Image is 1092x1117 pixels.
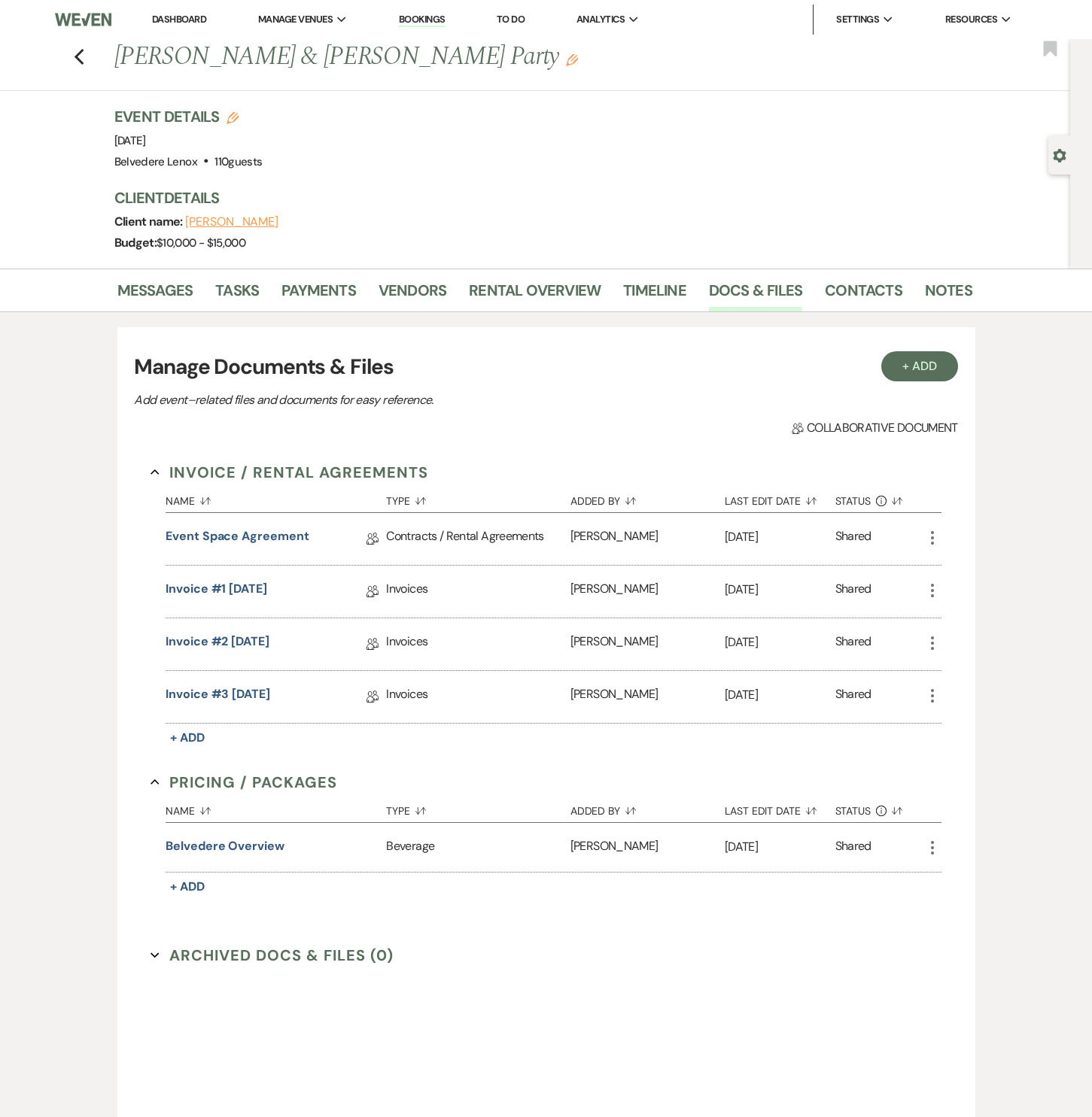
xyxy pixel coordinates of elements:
[835,837,871,857] div: Shared
[725,794,835,822] button: Last Edit Date
[166,484,386,512] button: Name
[114,133,146,148] span: [DATE]
[725,580,835,599] p: [DATE]
[117,278,193,311] a: Messages
[623,278,686,311] a: Timeline
[725,837,835,857] p: [DATE]
[881,351,958,381] button: + Add
[170,879,205,894] span: + Add
[570,794,725,822] button: Added By
[925,278,972,311] a: Notes
[114,154,197,169] span: Belvedere Lenox
[151,771,337,794] button: Pricing / Packages
[114,214,186,229] span: Client name:
[570,671,725,723] div: [PERSON_NAME]
[835,794,923,822] button: Status
[725,685,835,705] p: [DATE]
[386,823,570,872] div: Beverage
[166,527,309,551] a: Event Space Agreement
[185,216,278,228] button: [PERSON_NAME]
[497,13,525,26] a: To Do
[386,566,570,618] div: Invoices
[166,633,269,656] a: Invoice #2 [DATE]
[214,154,262,169] span: 110 guests
[570,513,725,565] div: [PERSON_NAME]
[114,187,957,208] h3: Client Details
[836,12,879,27] span: Settings
[725,527,835,547] p: [DATE]
[166,837,284,855] button: Belvedere Overview
[570,618,725,670] div: [PERSON_NAME]
[469,278,601,311] a: Rental Overview
[835,806,871,816] span: Status
[566,53,578,66] button: Edit
[399,13,446,27] a: Bookings
[114,106,263,127] h3: Event Details
[825,278,902,311] a: Contacts
[281,278,356,311] a: Payments
[386,513,570,565] div: Contracts / Rental Agreements
[379,278,446,311] a: Vendors
[386,484,570,512] button: Type
[114,39,789,75] h1: [PERSON_NAME] & [PERSON_NAME] Party
[166,685,270,709] a: Invoice #3 [DATE]
[945,12,997,27] span: Resources
[709,278,802,311] a: Docs & Files
[725,633,835,652] p: [DATE]
[835,527,871,551] div: Shared
[258,12,333,27] span: Manage Venues
[386,618,570,670] div: Invoices
[835,580,871,603] div: Shared
[134,390,661,410] p: Add event–related files and documents for easy reference.
[166,794,386,822] button: Name
[157,235,245,250] span: $10,000 - $15,000
[835,484,923,512] button: Status
[166,727,209,748] button: + Add
[134,351,957,383] h3: Manage Documents & Files
[166,580,267,603] a: Invoice #1 [DATE]
[725,484,835,512] button: Last Edit Date
[386,794,570,822] button: Type
[151,461,428,484] button: Invoice / Rental Agreements
[386,671,570,723] div: Invoices
[835,685,871,709] div: Shared
[1053,147,1066,162] button: Open lead details
[792,419,957,437] span: Collaborative document
[55,4,111,35] img: Weven Logo
[215,278,259,311] a: Tasks
[570,823,725,872] div: [PERSON_NAME]
[576,12,625,27] span: Analytics
[835,633,871,656] div: Shared
[570,484,725,512] button: Added By
[114,235,157,250] span: Budget:
[570,566,725,618] div: [PERSON_NAME]
[152,13,206,26] a: Dashboard
[835,496,871,506] span: Status
[151,944,394,967] button: Archived Docs & Files (0)
[166,876,209,897] button: + Add
[170,730,205,745] span: + Add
